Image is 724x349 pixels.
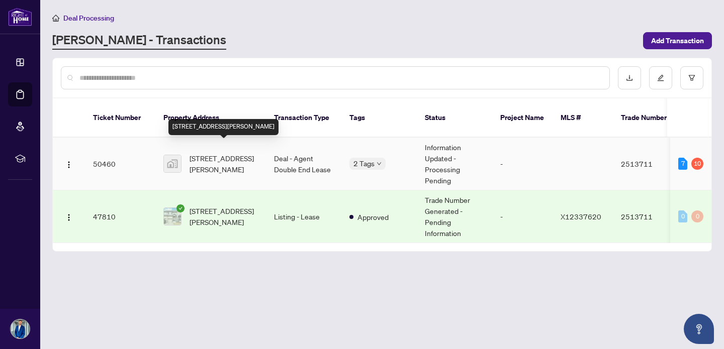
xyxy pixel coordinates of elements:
th: Trade Number [613,98,683,138]
a: [PERSON_NAME] - Transactions [52,32,226,50]
td: 2513711 [613,190,683,243]
img: logo [8,8,32,26]
span: filter [688,74,695,81]
span: edit [657,74,664,81]
span: Add Transaction [651,33,704,49]
div: 0 [691,210,703,222]
th: Transaction Type [266,98,341,138]
span: Deal Processing [63,14,114,23]
th: Tags [341,98,417,138]
button: Add Transaction [643,32,712,49]
td: - [492,138,553,190]
div: [STREET_ADDRESS][PERSON_NAME] [168,119,279,135]
td: Listing - Lease [266,190,341,243]
td: 50460 [85,138,155,190]
button: Logo [61,208,77,224]
img: Logo [65,161,73,169]
button: download [618,66,641,89]
span: down [377,161,382,166]
span: check-circle [176,204,185,212]
div: 0 [678,210,687,222]
button: Logo [61,156,77,172]
td: Deal - Agent Double End Lease [266,138,341,190]
td: Trade Number Generated - Pending Information [417,190,492,243]
button: filter [680,66,703,89]
div: 7 [678,158,687,170]
td: - [492,190,553,243]
span: [STREET_ADDRESS][PERSON_NAME] [190,205,258,227]
th: MLS # [553,98,613,138]
span: home [52,15,59,22]
span: X12337620 [561,212,601,221]
span: 2 Tags [353,158,375,169]
th: Status [417,98,492,138]
img: Profile Icon [11,319,30,338]
button: edit [649,66,672,89]
div: 10 [691,158,703,170]
td: Information Updated - Processing Pending [417,138,492,190]
button: Open asap [684,314,714,344]
span: download [626,74,633,81]
td: 2513711 [613,138,683,190]
img: thumbnail-img [164,155,181,172]
td: 47810 [85,190,155,243]
th: Ticket Number [85,98,155,138]
span: Approved [357,211,389,222]
span: [STREET_ADDRESS][PERSON_NAME] [190,153,258,175]
img: Logo [65,213,73,221]
img: thumbnail-img [164,208,181,225]
th: Project Name [492,98,553,138]
th: Property Address [155,98,266,138]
